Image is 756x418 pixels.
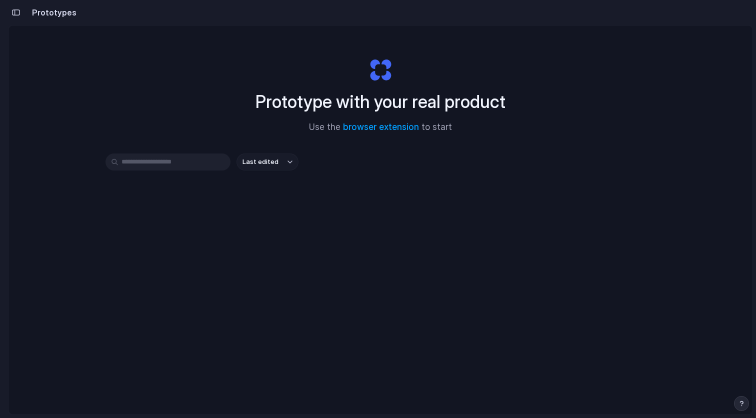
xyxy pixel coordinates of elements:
button: Last edited [236,153,298,170]
h1: Prototype with your real product [255,88,505,115]
a: browser extension [343,122,419,132]
span: Last edited [242,157,278,167]
h2: Prototypes [28,6,76,18]
span: Use the to start [309,121,452,134]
